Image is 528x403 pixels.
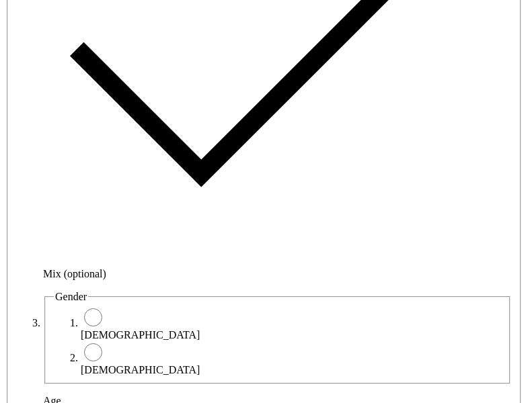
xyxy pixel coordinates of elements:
[84,343,102,361] input: [DEMOGRAPHIC_DATA]
[43,268,106,279] span: Mix (optional)
[55,291,87,302] label: Gender
[81,364,200,375] span: [DEMOGRAPHIC_DATA]
[84,308,102,326] input: [DEMOGRAPHIC_DATA]
[81,329,200,341] span: [DEMOGRAPHIC_DATA]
